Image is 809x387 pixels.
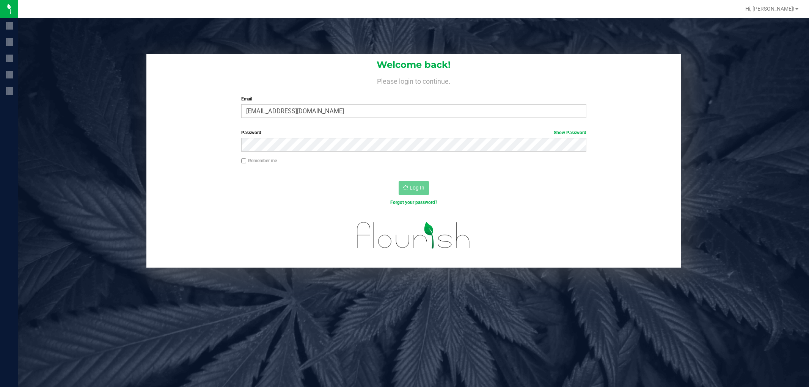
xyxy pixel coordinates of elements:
button: Log In [399,181,429,195]
a: Show Password [554,130,586,135]
a: Forgot your password? [390,200,437,205]
span: Password [241,130,261,135]
span: Hi, [PERSON_NAME]! [745,6,795,12]
h1: Welcome back! [146,60,681,70]
label: Remember me [241,157,277,164]
input: Remember me [241,158,247,164]
label: Email [241,96,586,102]
img: flourish_logo.svg [347,214,481,257]
h4: Please login to continue. [146,76,681,85]
span: Log In [410,185,424,191]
